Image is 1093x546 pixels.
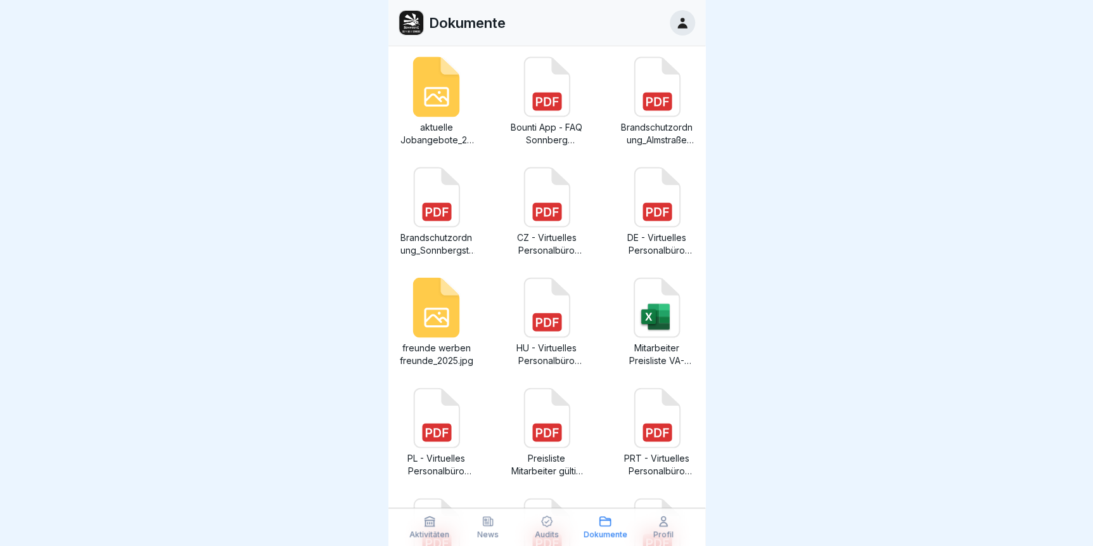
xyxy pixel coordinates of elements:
[399,11,423,35] img: zazc8asra4ka39jdtci05bj8.png
[399,56,475,146] a: aktuelle Jobangebote_28082025.jpg
[583,530,627,539] p: Dokumente
[399,121,475,146] p: aktuelle Jobangebote_28082025.jpg
[477,530,499,539] p: News
[619,121,695,146] p: Brandschutzordnung_Almstraße 15_20250508.pdf
[399,231,475,257] p: Brandschutzordnung_Sonnbergstraße 1_20250508.pdf
[399,277,475,367] a: freunde werben freunde_2025.jpg
[399,387,475,478] a: PL - Virtuelles Personalbüro AIDA - 072025.pdf
[509,231,585,257] p: CZ - Virtuelles Personalbüro AIDA - 072025.pdf
[535,530,559,539] p: Audits
[399,452,475,478] p: PL - Virtuelles Personalbüro AIDA - 072025.pdf
[653,530,674,539] p: Profil
[619,167,695,257] a: DE - Virtuelles Personalbüro AIDA - 072025.pdf
[619,231,695,257] p: DE - Virtuelles Personalbüro AIDA - 072025.pdf
[509,277,585,367] a: HU - Virtuelles Personalbüro AIDA - 072025.pdf
[509,342,585,367] p: HU - Virtuelles Personalbüro AIDA - 072025.pdf
[509,56,585,146] a: Bounti App - FAQ Sonnberg Biofleisch.pdf
[619,342,695,367] p: Mitarbeiter Preisliste VA- Ware gültig ab [DATE].xlsx
[399,342,475,367] p: freunde werben freunde_2025.jpg
[509,452,585,478] p: Preisliste Mitarbeiter gültig ab [DATE].pdf
[509,121,585,146] p: Bounti App - FAQ Sonnberg Biofleisch.pdf
[429,15,506,31] p: Dokumente
[619,387,695,478] a: PRT - Virtuelles Personalbüro AIDA - 072025.pdf
[619,56,695,146] a: Brandschutzordnung_Almstraße 15_20250508.pdf
[619,277,695,367] a: Mitarbeiter Preisliste VA- Ware gültig ab [DATE].xlsx
[509,387,585,478] a: Preisliste Mitarbeiter gültig ab [DATE].pdf
[619,452,695,478] p: PRT - Virtuelles Personalbüro AIDA - 072025.pdf
[399,167,475,257] a: Brandschutzordnung_Sonnbergstraße 1_20250508.pdf
[509,167,585,257] a: CZ - Virtuelles Personalbüro AIDA - 072025.pdf
[409,530,449,539] p: Aktivitäten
